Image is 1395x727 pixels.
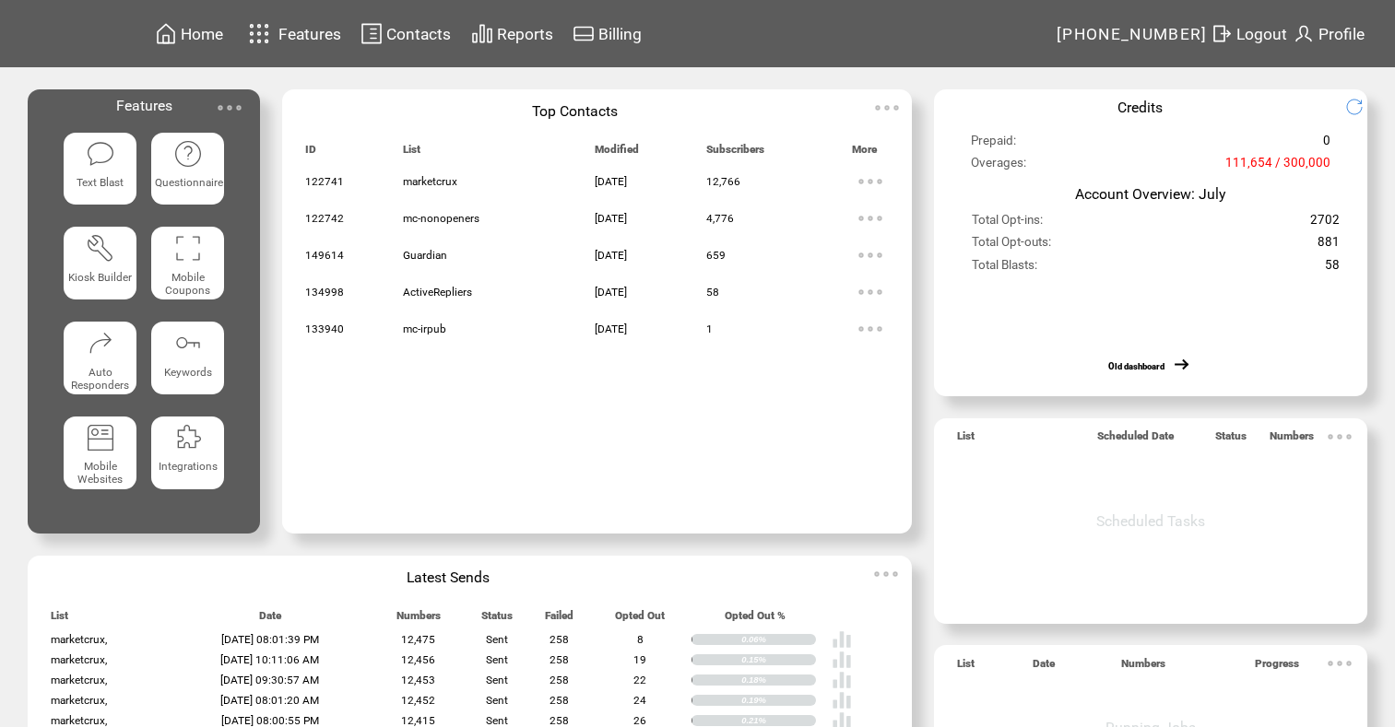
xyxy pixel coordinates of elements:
span: 258 [550,633,569,646]
a: Old dashboard [1108,361,1164,371]
span: List [403,143,420,164]
span: [DATE] [595,286,627,299]
span: 58 [706,286,719,299]
span: [DATE] 09:30:57 AM [220,674,319,686]
img: profile.svg [1293,22,1315,45]
span: Status [481,609,513,630]
span: [DATE] [595,322,627,335]
span: Sent [486,674,508,686]
span: Contacts [386,25,451,43]
span: Mobile Websites [77,460,123,486]
img: ellypsis.svg [852,237,889,274]
span: [DATE] 08:00:55 PM [221,714,319,727]
span: 258 [550,714,569,727]
span: 134998 [305,286,344,299]
span: Date [1033,657,1055,678]
span: List [957,429,975,451]
span: marketcrux [403,175,457,188]
span: 659 [706,249,726,262]
span: 122741 [305,175,344,188]
span: 0 [1323,134,1330,156]
a: Profile [1290,19,1367,48]
a: Contacts [358,19,454,48]
span: marketcrux, [51,694,107,707]
img: contacts.svg [361,22,383,45]
span: More [852,143,877,164]
img: mobile-websites.svg [86,423,115,452]
img: ellypsis.svg [852,200,889,237]
span: Scheduled Date [1097,429,1174,451]
span: Guardian [403,249,447,262]
span: 122742 [305,212,344,225]
span: 258 [550,674,569,686]
a: Questionnaire [151,133,224,213]
span: 12,452 [401,694,435,707]
img: text-blast.svg [86,139,115,169]
span: Numbers [396,609,441,630]
img: ellypsis.svg [1321,418,1358,455]
span: Latest Sends [407,569,490,586]
img: tool%201.svg [86,233,115,263]
span: Keywords [164,366,212,379]
img: home.svg [155,22,177,45]
span: 12,453 [401,674,435,686]
img: integrations.svg [173,423,203,452]
span: Opted Out [615,609,665,630]
div: 0.18% [741,674,816,686]
span: 881 [1318,235,1340,257]
span: [DATE] [595,249,627,262]
span: 258 [550,653,569,666]
span: 8 [637,633,644,646]
a: Billing [570,19,644,48]
span: Auto Responders [71,366,129,392]
span: Sent [486,694,508,707]
span: 149614 [305,249,344,262]
img: creidtcard.svg [573,22,595,45]
span: Status [1215,429,1247,451]
span: 258 [550,694,569,707]
img: ellypsis.svg [1321,645,1358,682]
span: Numbers [1121,657,1165,678]
span: 12,415 [401,714,435,727]
span: Prepaid: [971,134,1016,156]
span: Sent [486,633,508,646]
img: refresh.png [1345,98,1377,116]
img: questionnaire.svg [173,139,203,169]
img: ellypsis.svg [852,274,889,311]
span: Modified [595,143,639,164]
img: exit.svg [1211,22,1233,45]
span: Sent [486,714,508,727]
img: ellypsis.svg [868,556,904,592]
span: marketcrux, [51,633,107,646]
a: Auto Responders [64,322,136,402]
span: 2702 [1310,213,1340,235]
a: Integrations [151,416,224,497]
span: Text Blast [77,176,124,189]
span: Logout [1236,25,1287,43]
span: 12,766 [706,175,740,188]
span: 12,456 [401,653,435,666]
span: ID [305,143,316,164]
span: Numbers [1270,429,1314,451]
span: [DATE] [595,175,627,188]
a: Kiosk Builder [64,227,136,307]
span: 22 [633,674,646,686]
img: poll%20-%20white.svg [832,690,852,710]
span: 111,654 / 300,000 [1225,156,1330,178]
span: Questionnaire [155,176,223,189]
img: poll%20-%20white.svg [832,670,852,690]
span: [DATE] [595,212,627,225]
a: Mobile Coupons [151,227,224,307]
div: 0.06% [741,634,816,645]
span: Top Contacts [532,102,618,120]
span: Scheduled Tasks [1096,512,1205,530]
span: Home [181,25,223,43]
img: poll%20-%20white.svg [832,650,852,670]
span: [PHONE_NUMBER] [1057,25,1208,43]
span: mc-irpub [403,322,446,335]
span: 133940 [305,322,344,335]
img: keywords.svg [173,328,203,358]
img: ellypsis.svg [869,89,905,126]
span: 24 [633,694,646,707]
span: Progress [1255,657,1299,678]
